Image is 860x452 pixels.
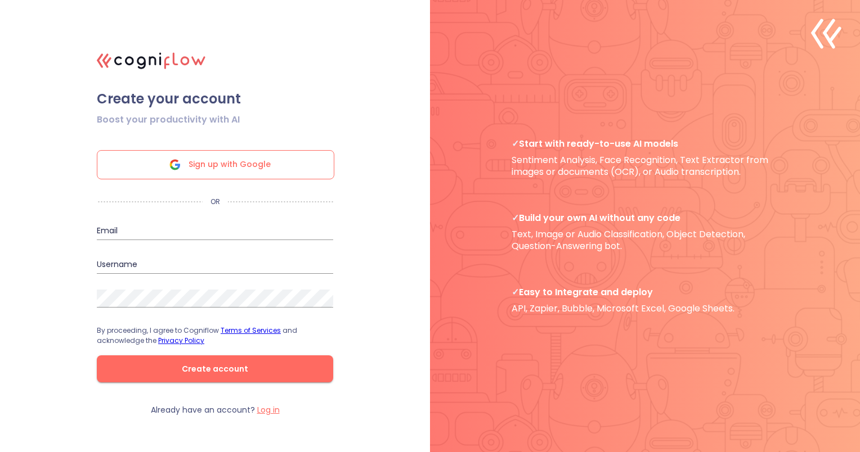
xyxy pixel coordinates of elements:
span: Create your account [97,91,333,107]
span: Create account [115,362,315,376]
button: Create account [97,355,333,382]
span: Sign up with Google [189,151,271,179]
div: Sign up with Google [97,150,334,179]
p: API, Zapier, Bubble, Microsoft Excel, Google Sheets. [512,286,778,315]
p: Text, Image or Audio Classification, Object Detection, Question-Answering bot. [512,212,778,252]
p: Already have an account? [151,405,280,415]
span: Boost your productivity with AI [97,113,240,126]
b: ✓ [512,137,519,150]
p: By proceeding, I agree to Cogniflow and acknowledge the [97,326,333,346]
span: Build your own AI without any code [512,212,778,224]
a: Terms of Services [221,326,281,335]
span: Easy to Integrate and deploy [512,286,778,298]
span: Start with ready-to-use AI models [512,138,778,150]
b: ✓ [512,211,519,224]
p: Sentiment Analysis, Face Recognition, Text Extractor from images or documents (OCR), or Audio tra... [512,138,778,178]
b: ✓ [512,286,519,299]
p: OR [203,197,228,206]
label: Log in [257,404,280,415]
a: Privacy Policy [158,336,204,345]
